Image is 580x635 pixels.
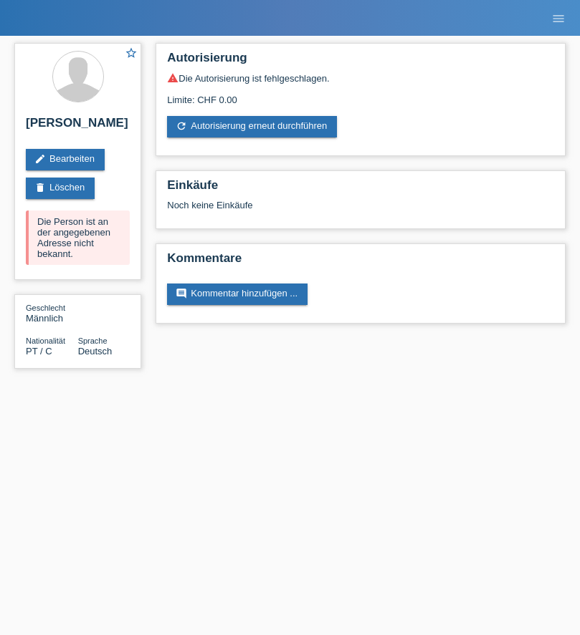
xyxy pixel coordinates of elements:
a: star_border [125,47,138,62]
i: menu [551,11,566,26]
i: warning [167,72,179,84]
div: Männlich [26,302,78,324]
a: editBearbeiten [26,149,105,170]
i: delete [34,182,46,193]
h2: Autorisierung [167,51,554,72]
span: Sprache [78,336,108,345]
span: Deutsch [78,346,113,357]
div: Die Person ist an der angegebenen Adresse nicht bekannt. [26,210,130,265]
div: Limite: CHF 0.00 [167,84,554,105]
span: Portugal / C / 13.06.2021 [26,346,52,357]
a: menu [544,14,573,22]
div: Noch keine Einkäufe [167,200,554,221]
a: refreshAutorisierung erneut durchführen [167,116,337,137]
i: edit [34,153,46,165]
i: comment [176,288,187,299]
i: star_border [125,47,138,59]
h2: Kommentare [167,251,554,273]
span: Nationalität [26,336,65,345]
span: Geschlecht [26,304,65,312]
i: refresh [176,120,187,132]
h2: Einkäufe [167,178,554,200]
div: Die Autorisierung ist fehlgeschlagen. [167,72,554,84]
a: commentKommentar hinzufügen ... [167,283,308,305]
h2: [PERSON_NAME] [26,116,130,137]
a: deleteLöschen [26,178,95,199]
